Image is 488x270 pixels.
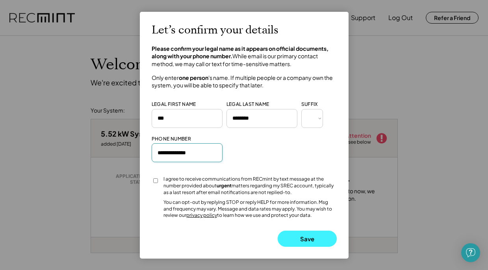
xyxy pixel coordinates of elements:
h2: Let’s confirm your details [152,24,278,37]
div: SUFFIX [301,101,318,108]
div: LEGAL FIRST NAME [152,101,196,108]
div: LEGAL LAST NAME [226,101,269,108]
strong: Please confirm your legal name as it appears on official documents, along with your phone number. [152,45,329,60]
div: Open Intercom Messenger [461,243,480,262]
div: You can opt-out by replying STOP or reply HELP for more information. Msg and frequency may vary. ... [163,199,337,219]
button: Save [278,231,337,247]
h4: While email is our primary contact method, we may call or text for time-sensitive matters. [152,45,337,68]
a: privacy policy [186,212,217,218]
h4: Only enter 's name. If multiple people or a company own the system, you will be able to specify t... [152,74,337,89]
strong: one person [179,74,208,81]
div: I agree to receive communications from RECmint by text message at the number provided about matte... [163,176,337,196]
div: PHONE NUMBER [152,136,191,142]
strong: urgent [217,183,232,189]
